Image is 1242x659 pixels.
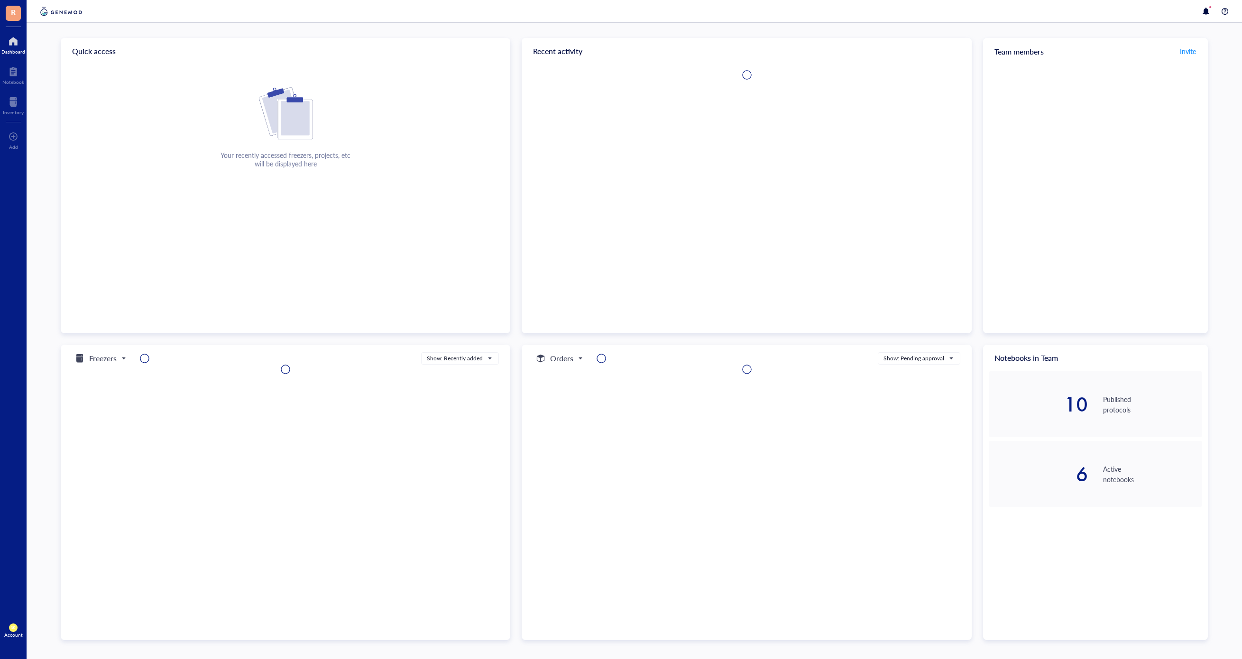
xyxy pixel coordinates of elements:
span: Invite [1180,46,1196,56]
span: R [11,6,16,18]
div: Show: Recently added [427,354,483,363]
div: Your recently accessed freezers, projects, etc will be displayed here [221,151,350,168]
div: Notebooks in Team [983,345,1208,371]
div: Notebook [2,79,24,85]
div: Published protocols [1103,394,1202,415]
a: Inventory [3,94,24,115]
div: 10 [989,395,1088,414]
div: Quick access [61,38,510,64]
img: Cf+DiIyRRx+BTSbnYhsZzE9to3+AfuhVxcka4spAAAAAElFTkSuQmCC [259,87,313,139]
div: Add [9,144,18,150]
div: Active notebooks [1103,464,1202,485]
span: SK [11,625,16,630]
div: 6 [989,465,1088,484]
div: Inventory [3,110,24,115]
a: Dashboard [1,34,25,55]
h5: Freezers [89,353,117,364]
div: Show: Pending approval [883,354,944,363]
div: Recent activity [522,38,971,64]
div: Dashboard [1,49,25,55]
div: Account [4,632,23,638]
h5: Orders [550,353,573,364]
div: Team members [983,38,1208,64]
img: genemod-logo [38,6,84,17]
button: Invite [1179,44,1196,59]
a: Notebook [2,64,24,85]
